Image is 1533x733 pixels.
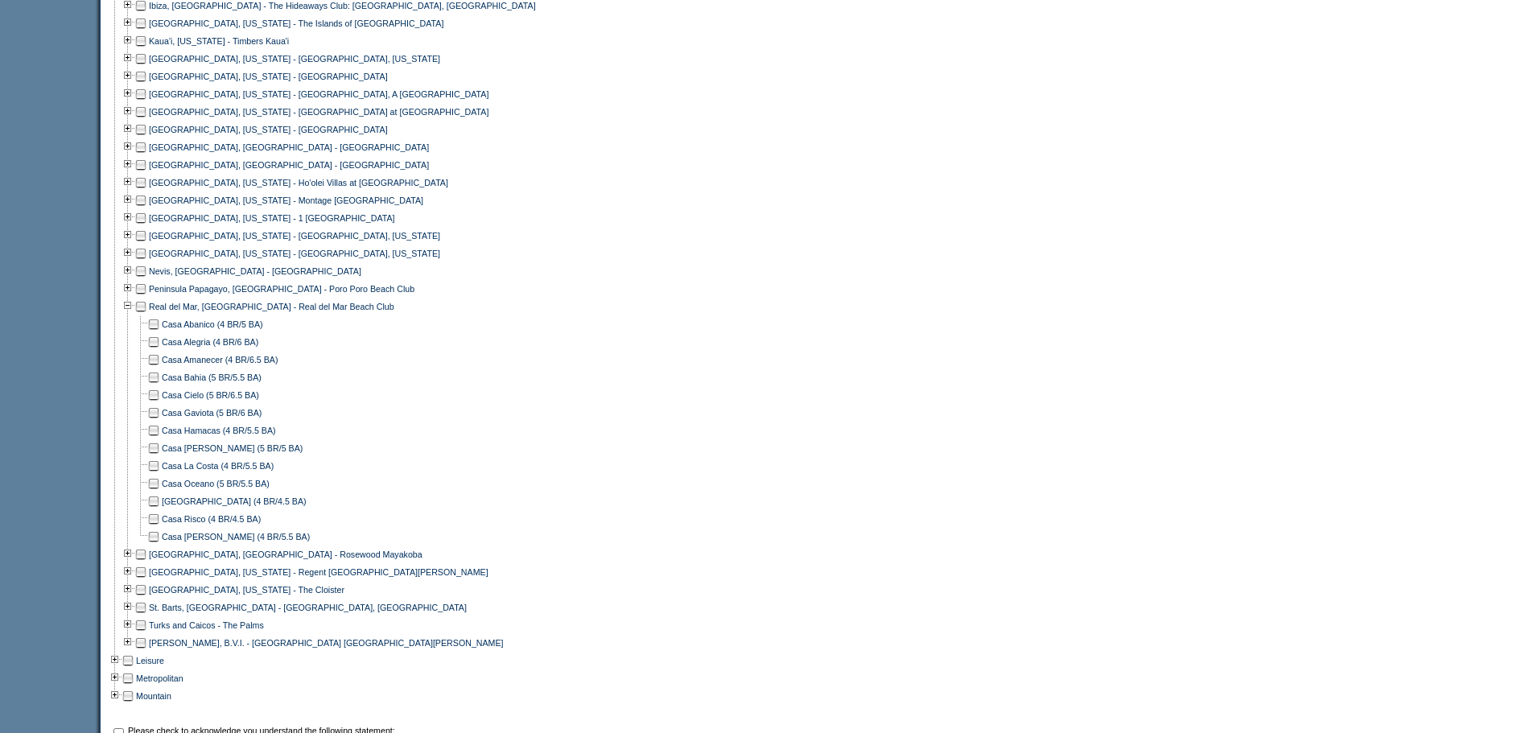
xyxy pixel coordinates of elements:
a: Leisure [136,656,164,665]
a: [GEOGRAPHIC_DATA], [US_STATE] - [GEOGRAPHIC_DATA], [US_STATE] [149,231,440,241]
a: [GEOGRAPHIC_DATA] (4 BR/4.5 BA) [162,496,307,506]
a: Casa Gaviota (5 BR/6 BA) [162,408,262,418]
a: [GEOGRAPHIC_DATA], [US_STATE] - Ho'olei Villas at [GEOGRAPHIC_DATA] [149,178,448,187]
a: Casa Alegria (4 BR/6 BA) [162,337,258,347]
a: Real del Mar, [GEOGRAPHIC_DATA] - Real del Mar Beach Club [149,302,394,311]
a: Kaua'i, [US_STATE] - Timbers Kaua'i [149,36,289,46]
a: [GEOGRAPHIC_DATA], [US_STATE] - Regent [GEOGRAPHIC_DATA][PERSON_NAME] [149,567,488,577]
a: Casa Hamacas (4 BR/5.5 BA) [162,426,276,435]
a: [GEOGRAPHIC_DATA], [GEOGRAPHIC_DATA] - [GEOGRAPHIC_DATA] [149,160,429,170]
a: St. Barts, [GEOGRAPHIC_DATA] - [GEOGRAPHIC_DATA], [GEOGRAPHIC_DATA] [149,603,467,612]
a: Casa Bahia (5 BR/5.5 BA) [162,373,262,382]
a: Turks and Caicos - The Palms [149,620,264,630]
a: [GEOGRAPHIC_DATA], [GEOGRAPHIC_DATA] - [GEOGRAPHIC_DATA] [149,142,429,152]
a: [GEOGRAPHIC_DATA], [US_STATE] - [GEOGRAPHIC_DATA], A [GEOGRAPHIC_DATA] [149,89,488,99]
a: [GEOGRAPHIC_DATA], [US_STATE] - [GEOGRAPHIC_DATA] [149,72,388,81]
a: [GEOGRAPHIC_DATA], [US_STATE] - [GEOGRAPHIC_DATA], [US_STATE] [149,54,440,64]
a: Nevis, [GEOGRAPHIC_DATA] - [GEOGRAPHIC_DATA] [149,266,361,276]
a: Casa [PERSON_NAME] (4 BR/5.5 BA) [162,532,310,542]
a: [GEOGRAPHIC_DATA], [US_STATE] - [GEOGRAPHIC_DATA] at [GEOGRAPHIC_DATA] [149,107,488,117]
a: [GEOGRAPHIC_DATA], [US_STATE] - The Cloister [149,585,344,595]
a: Casa Amanecer (4 BR/6.5 BA) [162,355,278,364]
a: Ibiza, [GEOGRAPHIC_DATA] - The Hideaways Club: [GEOGRAPHIC_DATA], [GEOGRAPHIC_DATA] [149,1,536,10]
a: Casa La Costa (4 BR/5.5 BA) [162,461,274,471]
a: [GEOGRAPHIC_DATA], [US_STATE] - The Islands of [GEOGRAPHIC_DATA] [149,19,443,28]
a: [GEOGRAPHIC_DATA], [US_STATE] - 1 [GEOGRAPHIC_DATA] [149,213,395,223]
a: Casa Oceano (5 BR/5.5 BA) [162,479,270,488]
a: Casa [PERSON_NAME] (5 BR/5 BA) [162,443,303,453]
a: [GEOGRAPHIC_DATA], [US_STATE] - [GEOGRAPHIC_DATA] [149,125,388,134]
a: Casa Risco (4 BR/4.5 BA) [162,514,261,524]
a: [GEOGRAPHIC_DATA], [GEOGRAPHIC_DATA] - Rosewood Mayakoba [149,550,422,559]
a: [GEOGRAPHIC_DATA], [US_STATE] - [GEOGRAPHIC_DATA], [US_STATE] [149,249,440,258]
a: Casa Abanico (4 BR/5 BA) [162,319,263,329]
a: Casa Cielo (5 BR/6.5 BA) [162,390,259,400]
a: Peninsula Papagayo, [GEOGRAPHIC_DATA] - Poro Poro Beach Club [149,284,414,294]
a: [GEOGRAPHIC_DATA], [US_STATE] - Montage [GEOGRAPHIC_DATA] [149,196,423,205]
a: [PERSON_NAME], B.V.I. - [GEOGRAPHIC_DATA] [GEOGRAPHIC_DATA][PERSON_NAME] [149,638,504,648]
a: Metropolitan [136,673,183,683]
a: Mountain [136,691,171,701]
